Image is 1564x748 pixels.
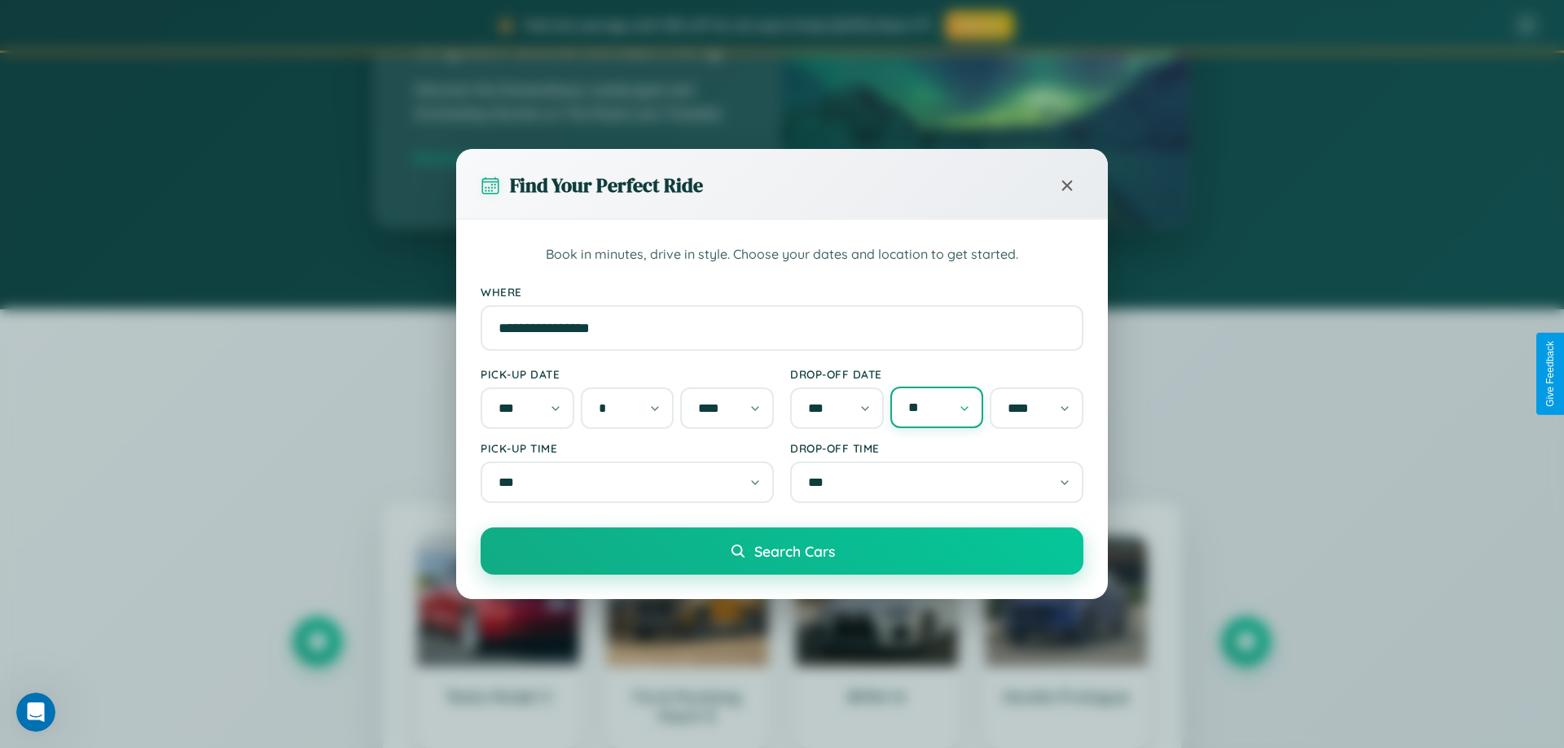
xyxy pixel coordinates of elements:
[481,285,1083,299] label: Where
[481,244,1083,265] p: Book in minutes, drive in style. Choose your dates and location to get started.
[510,172,703,199] h3: Find Your Perfect Ride
[481,441,774,455] label: Pick-up Time
[481,527,1083,575] button: Search Cars
[790,367,1083,381] label: Drop-off Date
[790,441,1083,455] label: Drop-off Time
[481,367,774,381] label: Pick-up Date
[754,542,835,560] span: Search Cars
